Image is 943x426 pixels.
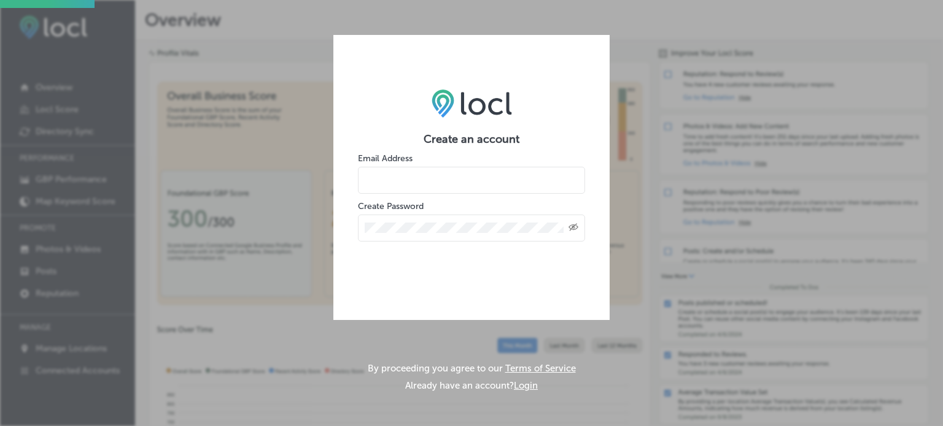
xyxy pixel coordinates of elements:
label: Email Address [358,153,413,164]
button: Login [514,380,538,391]
p: Already have an account? [405,380,538,391]
label: Create Password [358,201,424,211]
h2: Create an account [358,132,585,146]
p: By proceeding you agree to our [368,363,576,374]
img: LOCL logo [432,89,512,117]
span: Toggle password visibility [569,223,578,234]
a: Terms of Service [505,363,576,374]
